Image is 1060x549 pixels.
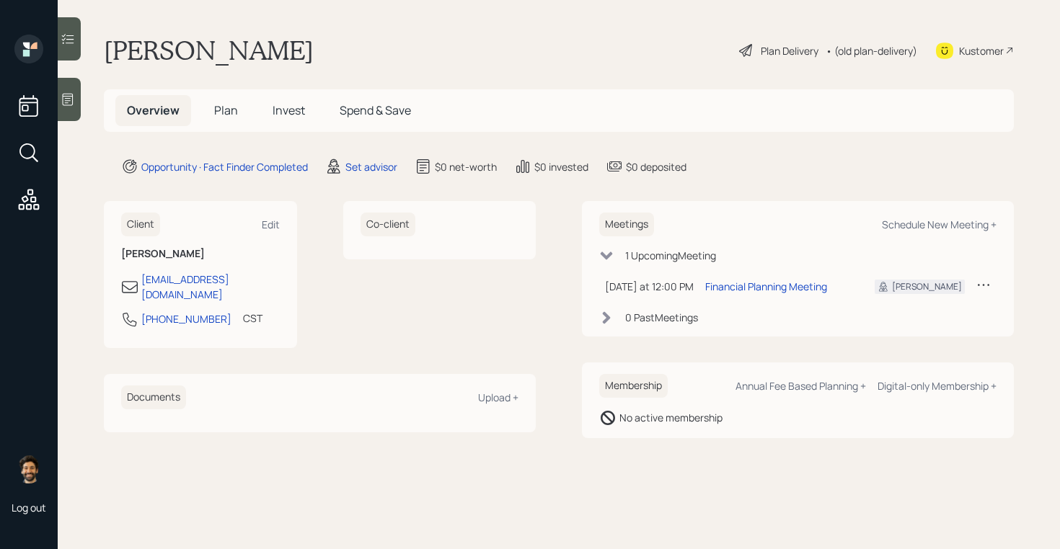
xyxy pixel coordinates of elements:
h6: Meetings [599,213,654,236]
div: Digital-only Membership + [878,379,997,393]
div: Set advisor [345,159,397,174]
span: Overview [127,102,180,118]
div: • (old plan-delivery) [826,43,917,58]
span: Plan [214,102,238,118]
div: [PERSON_NAME] [892,280,962,293]
h6: Membership [599,374,668,398]
div: Edit [262,218,280,231]
div: CST [243,311,262,326]
h6: Co-client [361,213,415,236]
div: Plan Delivery [761,43,818,58]
div: No active membership [619,410,723,425]
div: 1 Upcoming Meeting [625,248,716,263]
h1: [PERSON_NAME] [104,35,314,66]
h6: Client [121,213,160,236]
div: Kustomer [959,43,1004,58]
div: Log out [12,501,46,514]
div: Financial Planning Meeting [705,279,827,294]
span: Invest [273,102,305,118]
img: eric-schwartz-headshot.png [14,455,43,483]
div: [DATE] at 12:00 PM [605,279,694,294]
div: [PHONE_NUMBER] [141,311,231,326]
div: $0 net-worth [435,159,497,174]
div: Annual Fee Based Planning + [736,379,866,393]
h6: Documents [121,385,186,409]
span: Spend & Save [340,102,411,118]
div: [EMAIL_ADDRESS][DOMAIN_NAME] [141,272,280,302]
div: $0 deposited [626,159,686,174]
div: Upload + [478,390,518,404]
h6: [PERSON_NAME] [121,248,280,260]
div: $0 invested [534,159,588,174]
div: 0 Past Meeting s [625,310,698,325]
div: Schedule New Meeting + [882,218,997,231]
div: Opportunity · Fact Finder Completed [141,159,308,174]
